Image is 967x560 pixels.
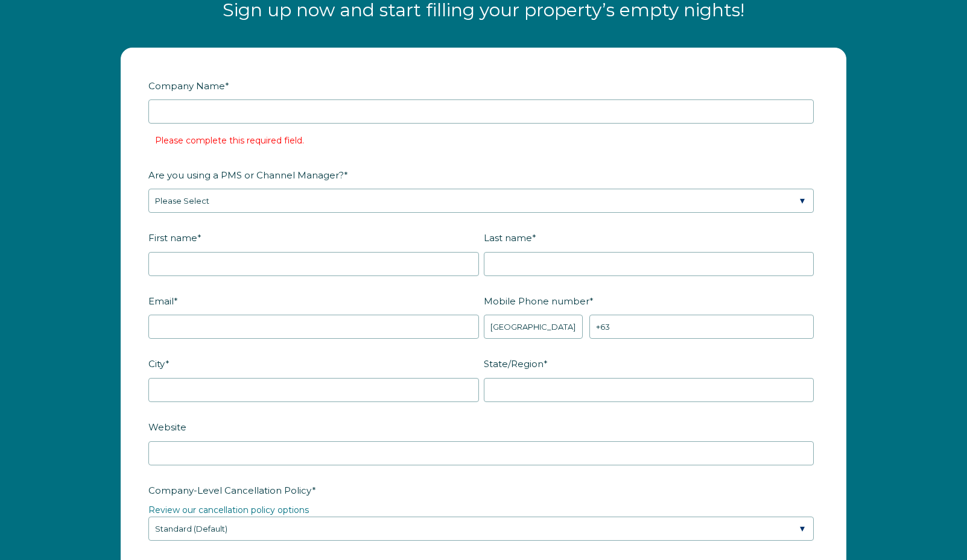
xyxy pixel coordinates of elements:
a: Review our cancellation policy options [148,505,309,515]
span: Are you using a PMS or Channel Manager? [148,166,344,184]
span: First name [148,228,197,247]
span: Website [148,418,186,436]
span: Mobile Phone number [484,292,589,310]
span: Company Name [148,77,225,95]
span: Email [148,292,174,310]
span: Company-Level Cancellation Policy [148,481,312,500]
span: Last name [484,228,532,247]
span: State/Region [484,354,544,373]
span: City [148,354,165,373]
label: Please complete this required field. [155,135,304,146]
